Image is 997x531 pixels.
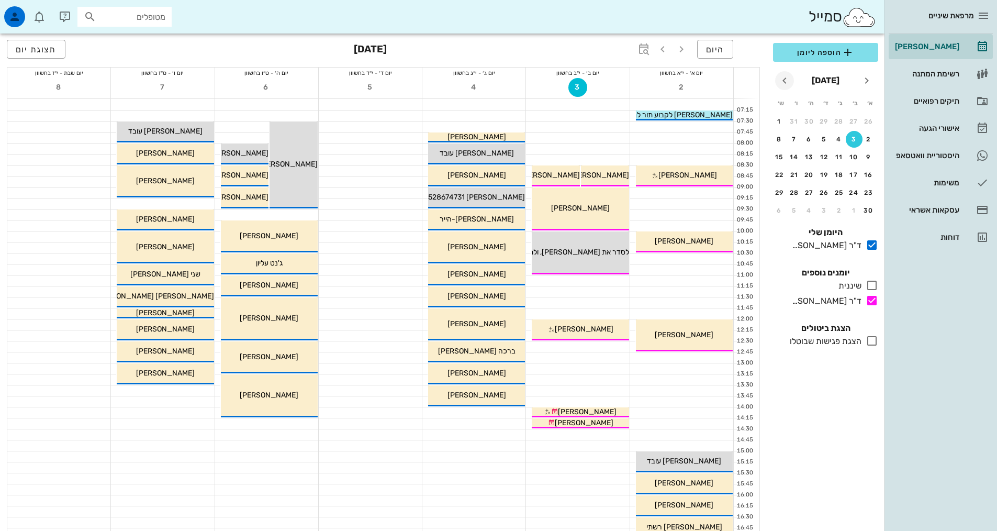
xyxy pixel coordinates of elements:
img: SmileCloud logo [842,7,876,28]
div: 09:15 [734,194,755,203]
span: [PERSON_NAME] [210,193,268,202]
button: 18 [831,167,847,183]
button: 3 [816,202,833,219]
button: 31 [786,113,803,130]
div: יום א׳ - י״א בחשוון [630,68,733,78]
div: 8 [771,136,788,143]
span: 7 [153,83,172,92]
div: 14:00 [734,403,755,412]
div: 26 [816,189,833,196]
div: 3 [816,207,833,214]
div: 29 [816,118,833,125]
div: 4 [801,207,817,214]
div: הצגת פגישות שבוטלו [786,335,861,348]
button: 3 [846,131,862,148]
div: 9 [860,153,877,161]
span: 3 [568,83,587,92]
span: [PERSON_NAME] [447,242,506,251]
div: 17 [846,171,862,179]
button: 30 [801,113,817,130]
button: 4 [801,202,817,219]
button: תצוגת יום [7,40,65,59]
a: עסקאות אשראי [889,197,993,223]
div: 07:15 [734,106,755,115]
div: 14 [786,153,803,161]
button: 5 [816,131,833,148]
div: יום ג׳ - י״ג בחשוון [422,68,525,78]
div: 12 [816,153,833,161]
span: [PERSON_NAME] [447,369,506,378]
div: 15 [771,153,788,161]
div: 07:45 [734,128,755,137]
a: [PERSON_NAME] [889,34,993,59]
div: 12:15 [734,326,755,335]
div: 28 [831,118,847,125]
div: 6 [771,207,788,214]
div: 2 [831,207,847,214]
div: 09:30 [734,205,755,214]
div: 27 [846,118,862,125]
div: 4 [831,136,847,143]
div: 10:30 [734,249,755,258]
span: [PERSON_NAME] עובד [128,127,203,136]
button: חודש שעבר [857,71,876,90]
span: [PERSON_NAME] עובד [440,149,514,158]
div: 19 [816,171,833,179]
a: היסטוריית וואטסאפ [889,143,993,168]
div: 18 [831,171,847,179]
span: [PERSON_NAME] [521,171,580,180]
button: 17 [846,167,862,183]
span: 6 [257,83,276,92]
div: 15:15 [734,458,755,467]
div: 13:30 [734,381,755,390]
span: [PERSON_NAME] [240,391,298,400]
div: דוחות [893,233,959,241]
div: 31 [786,118,803,125]
span: תג [31,8,37,15]
div: 7 [786,136,803,143]
div: 11:15 [734,282,755,291]
th: ג׳ [834,94,847,112]
span: [PERSON_NAME] [PERSON_NAME] [95,292,214,301]
span: [PERSON_NAME] [136,215,195,224]
a: משימות [889,170,993,195]
div: 23 [860,189,877,196]
button: 27 [846,113,862,130]
span: [PERSON_NAME] [655,501,713,510]
span: [PERSON_NAME] [210,171,268,180]
button: 26 [816,184,833,201]
span: שני [PERSON_NAME] [130,270,200,279]
span: [PERSON_NAME] [447,391,506,400]
a: דוחות [889,225,993,250]
th: ש׳ [774,94,788,112]
span: הוספה ליומן [781,46,870,59]
h4: יומנים נוספים [773,267,878,279]
span: היום [706,45,724,54]
span: [PERSON_NAME] [655,330,713,339]
button: היום [697,40,733,59]
span: 8 [50,83,69,92]
div: 24 [846,189,862,196]
span: [PERSON_NAME] [447,319,506,328]
div: 11 [831,153,847,161]
span: מרפאת שיניים [928,11,974,20]
div: 1 [771,118,788,125]
div: 12:00 [734,315,755,324]
th: ד׳ [819,94,832,112]
div: יום ב׳ - י״ב בחשוון [526,68,629,78]
button: חודש הבא [775,71,794,90]
button: 4 [831,131,847,148]
button: 28 [831,113,847,130]
span: [PERSON_NAME] [240,352,298,361]
div: משימות [893,179,959,187]
div: 16:30 [734,513,755,522]
div: 13 [801,153,817,161]
span: [PERSON_NAME]-הייר [440,215,514,224]
button: 25 [831,184,847,201]
button: 8 [50,78,69,97]
th: א׳ [864,94,877,112]
span: [PERSON_NAME] [136,308,195,317]
div: תיקים רפואיים [893,97,959,105]
button: 29 [816,113,833,130]
button: 28 [786,184,803,201]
